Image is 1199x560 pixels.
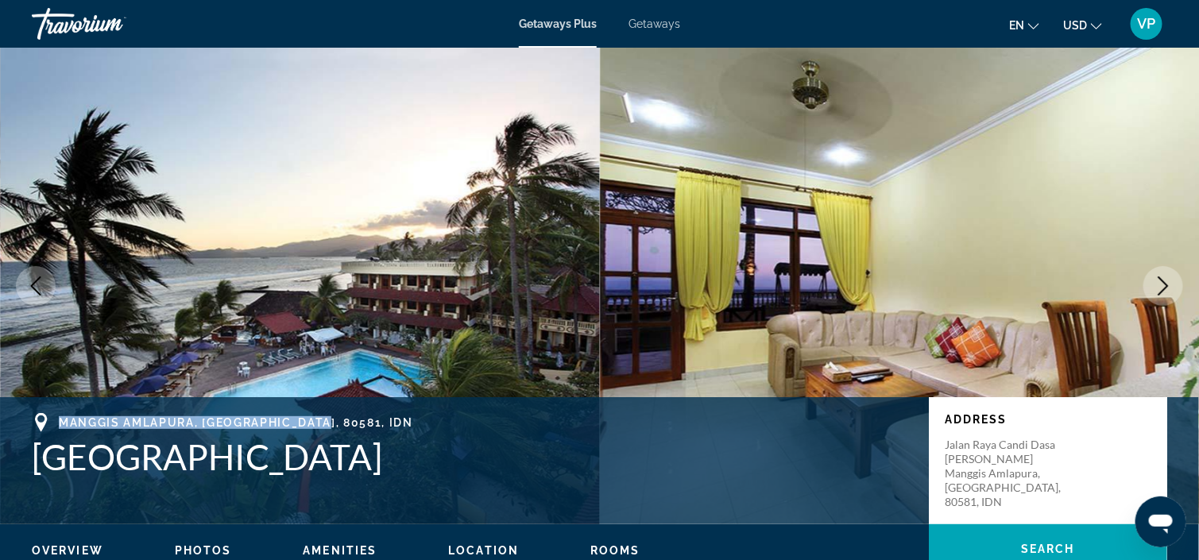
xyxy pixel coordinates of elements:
button: Location [448,543,519,558]
a: Getaways [629,17,680,30]
span: Rooms [590,544,640,557]
iframe: Button to launch messaging window [1135,496,1186,547]
button: Previous image [16,266,56,306]
button: Overview [32,543,103,558]
a: Travorium [32,3,191,44]
p: Address [945,413,1151,426]
button: Amenities [303,543,377,558]
span: Overview [32,544,103,557]
span: Manggis Amlapura, [GEOGRAPHIC_DATA], 80581, IDN [59,416,413,429]
span: Search [1021,543,1075,555]
h1: [GEOGRAPHIC_DATA] [32,436,913,477]
span: VP [1138,16,1156,32]
button: Next image [1143,266,1183,306]
button: Photos [175,543,232,558]
button: Change currency [1063,14,1102,37]
a: Getaways Plus [519,17,597,30]
span: Amenities [303,544,377,557]
button: Change language [1009,14,1039,37]
span: Photos [175,544,232,557]
span: USD [1063,19,1087,32]
span: Location [448,544,519,557]
button: User Menu [1126,7,1167,41]
span: en [1009,19,1024,32]
button: Rooms [590,543,640,558]
p: Jalan Raya Candi Dasa [PERSON_NAME] Manggis Amlapura, [GEOGRAPHIC_DATA], 80581, IDN [945,438,1072,509]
